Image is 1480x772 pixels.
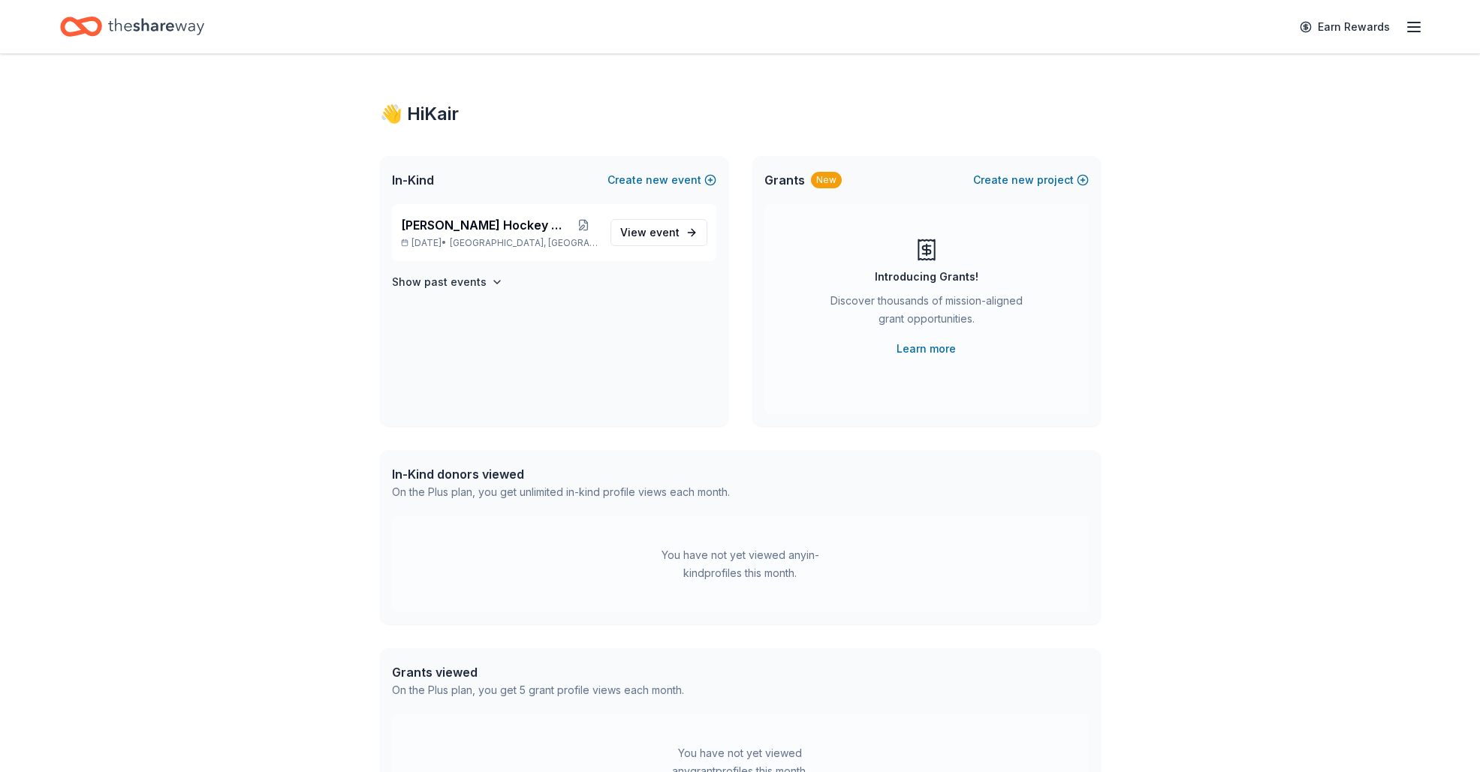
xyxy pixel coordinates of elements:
[646,171,668,189] span: new
[380,102,1101,126] div: 👋 Hi Kair
[824,292,1029,334] div: Discover thousands of mission-aligned grant opportunities.
[392,465,730,483] div: In-Kind donors viewed
[392,483,730,501] div: On the Plus plan, you get unlimited in-kind profile views each month.
[60,9,204,44] a: Home
[897,340,956,358] a: Learn more
[392,273,503,291] button: Show past events
[764,171,805,189] span: Grants
[401,216,570,234] span: [PERSON_NAME] Hockey Club
[392,681,684,699] div: On the Plus plan, you get 5 grant profile views each month.
[392,663,684,681] div: Grants viewed
[973,171,1089,189] button: Createnewproject
[610,219,707,246] a: View event
[811,172,842,188] div: New
[450,237,598,249] span: [GEOGRAPHIC_DATA], [GEOGRAPHIC_DATA]
[392,273,487,291] h4: Show past events
[1291,14,1399,41] a: Earn Rewards
[607,171,716,189] button: Createnewevent
[650,226,680,239] span: event
[875,268,978,286] div: Introducing Grants!
[620,224,680,242] span: View
[1011,171,1034,189] span: new
[392,171,434,189] span: In-Kind
[647,546,834,582] div: You have not yet viewed any in-kind profiles this month.
[401,237,598,249] p: [DATE] •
